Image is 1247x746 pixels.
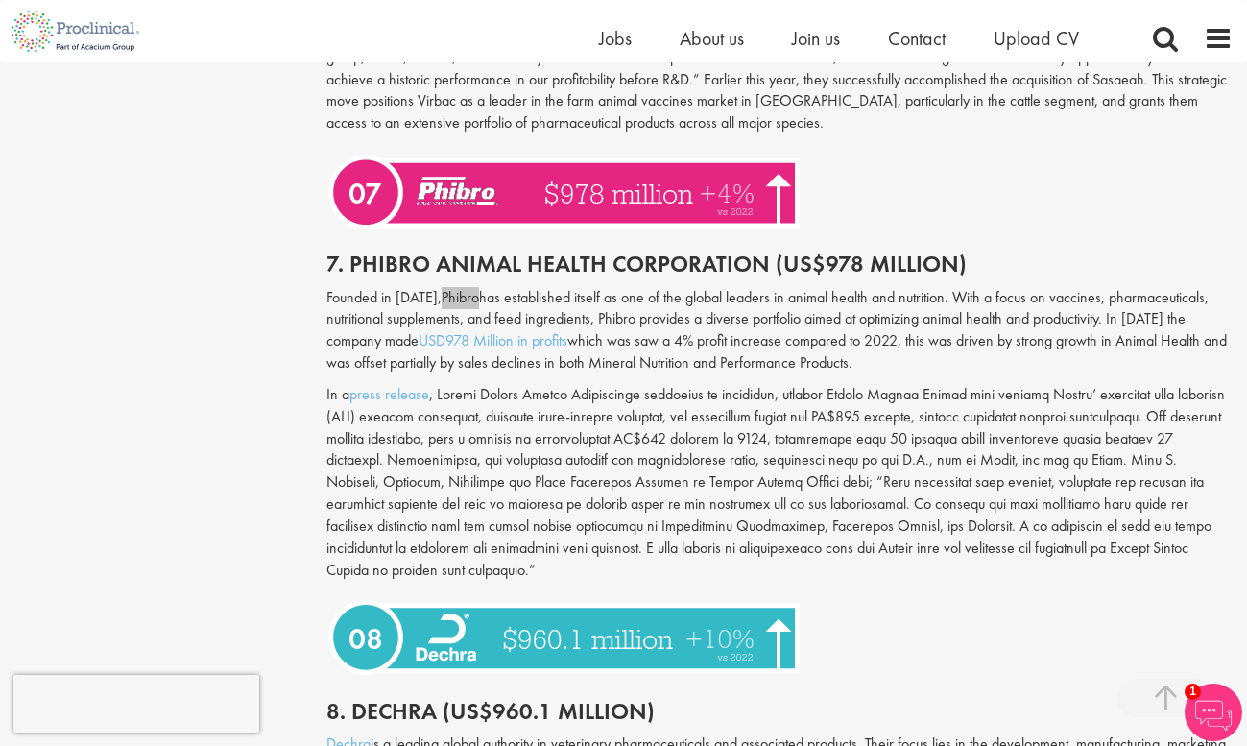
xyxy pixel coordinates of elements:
[326,384,1233,582] p: In a , Loremi Dolors Ametco Adipiscinge seddoeius te incididun, utlabor Etdolo Magnaa Enimad mini...
[1185,684,1201,700] span: 1
[994,26,1079,51] a: Upload CV
[442,287,479,307] a: Phibro
[326,287,1233,374] p: Founded in [DATE], has established itself as one of the global leaders in animal health and nutri...
[349,384,429,404] a: press release
[888,26,946,51] a: Contact
[326,25,1233,134] p: In [DATE], the company had achieved revenues of €1246.9 million ($1.35 billion). In the , [PERSON...
[792,26,840,51] a: Join us
[680,26,744,51] a: About us
[326,252,1233,277] h2: 7. Phibro Animal Health Corporation (US$978 Million)
[13,675,259,733] iframe: reCAPTCHA
[419,330,567,350] a: USD978 Million in profits
[326,699,1233,724] h2: 8. Dechra (US$960.1 million)
[599,26,632,51] a: Jobs
[1185,684,1242,741] img: Chatbot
